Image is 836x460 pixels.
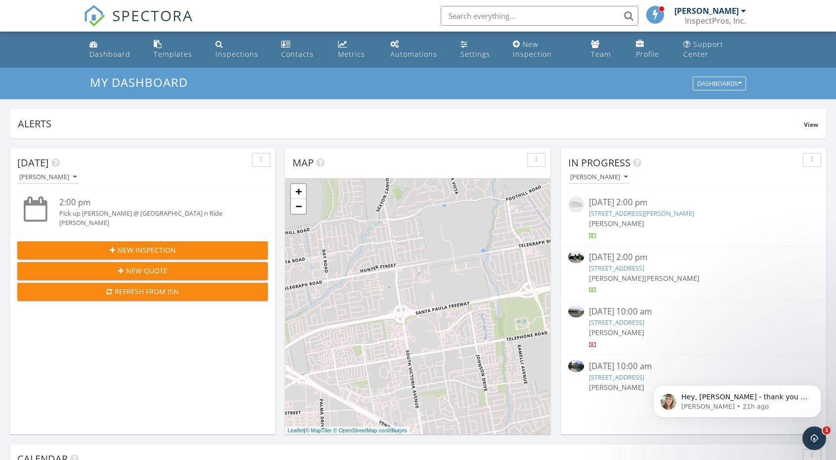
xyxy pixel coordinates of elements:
a: Support Center [679,36,751,64]
div: New Inspection [513,39,552,59]
div: [DATE] 2:00 pm [589,196,798,209]
div: Refresh from ISN [25,286,260,297]
button: Refresh from ISN [17,283,268,301]
a: Inspections [211,36,269,64]
div: [PERSON_NAME] [674,6,739,16]
a: Templates [150,36,204,64]
div: [DATE] 2:00 pm [589,251,798,264]
iframe: Intercom notifications message [638,364,836,433]
button: Dashboards [693,77,746,91]
span: Hey, [PERSON_NAME] - thank you so much for your patience [DATE] while awaiting a response! Just a... [43,29,170,193]
div: Alerts [18,117,804,130]
a: [DATE] 10:00 am [STREET_ADDRESS] [PERSON_NAME] [568,360,819,404]
div: [DATE] 10:00 am [589,306,798,318]
button: New Quote [17,262,268,280]
span: View [804,120,818,129]
a: © MapTiler [305,427,332,433]
img: 9542944%2Freports%2F5c2206ce-dd3f-475c-909d-74269be055f6%2Fcover_photos%2FTFSNGSoq6woIGNoBzumL%2F... [568,251,584,263]
span: [PERSON_NAME] [589,273,644,283]
span: [DATE] [17,156,49,169]
span: SPECTORA [112,5,193,26]
div: Dashboards [697,80,742,87]
button: New Inspection [17,241,268,259]
div: Templates [154,49,192,59]
div: [PERSON_NAME] [59,218,247,228]
a: Settings [457,36,501,64]
p: Message from Chelsey, sent 21h ago [43,38,170,47]
div: Team [591,49,611,59]
div: | [285,426,410,435]
span: [PERSON_NAME] [644,273,700,283]
a: Leaflet [288,427,304,433]
a: Team [587,36,624,64]
a: Zoom in [291,184,306,199]
span: New Inspection [118,245,176,255]
div: [PERSON_NAME] [570,174,627,181]
a: Automations (Basic) [386,36,449,64]
div: Automations [390,49,437,59]
iframe: Intercom live chat [802,426,826,450]
div: Pick up [PERSON_NAME] @ [GEOGRAPHIC_DATA] n Ride [59,209,247,218]
img: house-placeholder-square-ca63347ab8c70e15b013bc22427d3df0f7f082c62ce06d78aee8ec4e70df452f.jpg [568,196,584,212]
img: The Best Home Inspection Software - Spectora [84,5,105,27]
div: [DATE] 10:00 am [589,360,798,373]
span: Map [293,156,314,169]
span: [PERSON_NAME] [589,383,644,392]
a: Metrics [334,36,378,64]
div: Settings [460,49,490,59]
input: Search everything... [441,6,638,26]
a: Dashboard [85,36,142,64]
button: [PERSON_NAME] [17,171,79,184]
a: [STREET_ADDRESS] [589,373,644,382]
img: 9347491%2Freports%2F9253a3cb-3a32-4590-9b94-28f7f4afe23a%2Fcover_photos%2Fl6xudhokOlQnYgb6o2FA%2F... [568,360,584,372]
div: InspectPros, Inc. [685,16,746,26]
div: Profile [636,49,659,59]
span: My Dashboard [90,74,188,90]
img: 9566436%2Freports%2Fdee980ce-d6c2-4fb0-ba9a-671bf1c2e7b8%2Fcover_photos%2FlUfMhRyWIQdSwiYONJkv%2F... [568,306,584,317]
span: In Progress [568,156,630,169]
span: 1 [823,426,831,434]
a: [DATE] 2:00 pm [STREET_ADDRESS][PERSON_NAME] [PERSON_NAME] [568,196,819,240]
a: [DATE] 10:00 am [STREET_ADDRESS] [PERSON_NAME] [568,306,819,349]
a: Contacts [277,36,327,64]
span: [PERSON_NAME] [589,219,644,228]
div: Metrics [338,49,365,59]
a: © OpenStreetMap contributors [334,427,407,433]
span: [PERSON_NAME] [589,328,644,337]
button: [PERSON_NAME] [568,171,629,184]
a: [STREET_ADDRESS][PERSON_NAME] [589,209,694,218]
a: Company Profile [632,36,671,64]
a: SPECTORA [84,13,193,34]
div: Dashboard [89,49,130,59]
a: New Inspection [509,36,579,64]
span: New Quote [126,266,167,276]
div: [PERSON_NAME] [19,174,77,181]
a: [STREET_ADDRESS] [589,264,644,272]
a: Zoom out [291,199,306,214]
div: Support Center [683,39,723,59]
div: Inspections [215,49,258,59]
div: 2:00 pm [59,196,247,209]
div: Contacts [281,49,314,59]
a: [STREET_ADDRESS] [589,318,644,327]
a: [DATE] 2:00 pm [STREET_ADDRESS] [PERSON_NAME][PERSON_NAME] [568,251,819,295]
